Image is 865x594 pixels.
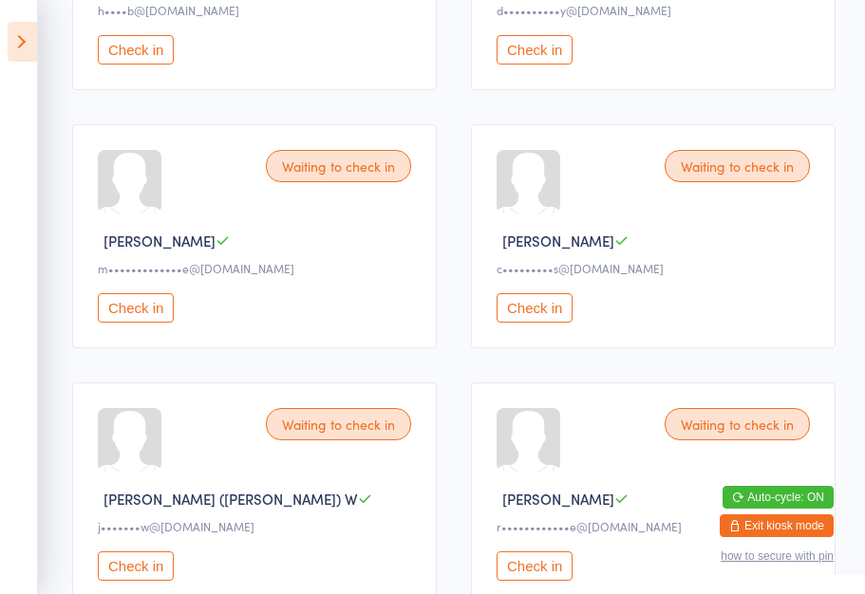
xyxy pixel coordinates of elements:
div: Waiting to check in [266,150,411,182]
button: how to secure with pin [721,549,834,563]
span: [PERSON_NAME] ([PERSON_NAME]) W [103,489,358,509]
span: [PERSON_NAME] [103,231,216,251]
div: Waiting to check in [266,408,411,440]
button: Check in [98,551,174,581]
button: Check in [497,35,573,65]
div: j•••••••w@[DOMAIN_NAME] [98,518,417,534]
div: r••••••••••••e@[DOMAIN_NAME] [497,518,816,534]
div: d••••••••••y@[DOMAIN_NAME] [497,2,816,18]
div: h••••b@[DOMAIN_NAME] [98,2,417,18]
span: [PERSON_NAME] [502,489,614,509]
div: Waiting to check in [665,150,810,182]
button: Exit kiosk mode [720,514,834,537]
div: m•••••••••••••e@[DOMAIN_NAME] [98,260,417,276]
button: Check in [497,551,573,581]
div: c•••••••••s@[DOMAIN_NAME] [497,260,816,276]
button: Check in [98,293,174,323]
div: Waiting to check in [665,408,810,440]
button: Check in [497,293,573,323]
button: Check in [98,35,174,65]
span: [PERSON_NAME] [502,231,614,251]
button: Auto-cycle: ON [723,486,834,509]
